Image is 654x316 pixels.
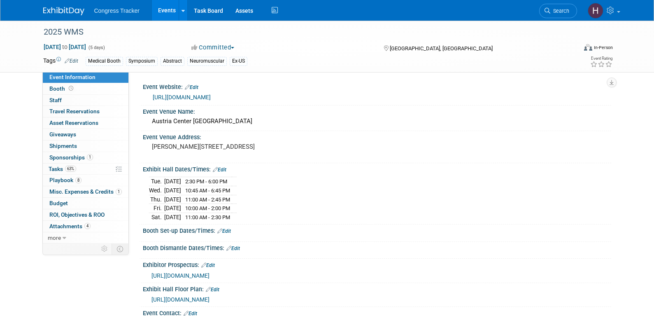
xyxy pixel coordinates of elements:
[390,45,493,51] span: [GEOGRAPHIC_DATA], [GEOGRAPHIC_DATA]
[49,131,76,138] span: Giveaways
[49,85,75,92] span: Booth
[43,129,128,140] a: Giveaways
[49,188,122,195] span: Misc. Expenses & Credits
[116,189,122,195] span: 1
[185,197,230,203] span: 11:00 AM - 2:45 PM
[143,242,611,253] div: Booth Dismantle Dates/Times:
[187,57,227,66] div: Neuromuscular
[230,57,247,66] div: Ex-US
[43,117,128,129] a: Asset Reservations
[49,119,98,126] span: Asset Reservations
[48,234,61,241] span: more
[49,211,105,218] span: ROI, Objectives & ROO
[61,44,69,50] span: to
[49,166,76,172] span: Tasks
[43,232,128,243] a: more
[43,152,128,163] a: Sponsorships1
[49,154,93,161] span: Sponsorships
[226,246,240,251] a: Edit
[539,4,577,18] a: Search
[206,287,219,293] a: Edit
[43,56,78,66] td: Tags
[112,243,128,254] td: Toggle Event Tabs
[189,43,237,52] button: Committed
[43,164,128,175] a: Tasks63%
[151,296,209,303] a: [URL][DOMAIN_NAME]
[143,225,611,235] div: Booth Set-up Dates/Times:
[143,163,611,174] div: Exhibit Hall Dates/Times:
[49,108,100,115] span: Travel Reservations
[185,84,198,90] a: Edit
[217,228,231,234] a: Edit
[153,94,211,101] a: [URL][DOMAIN_NAME]
[43,106,128,117] a: Travel Reservations
[593,44,613,51] div: In-Person
[213,167,226,173] a: Edit
[43,72,128,83] a: Event Information
[43,83,128,94] a: Booth
[49,74,95,80] span: Event Information
[143,259,611,269] div: Exhibitor Prospectus:
[98,243,112,254] td: Personalize Event Tab Strip
[41,25,565,40] div: 2025 WMS
[201,262,215,268] a: Edit
[143,105,611,116] div: Event Venue Name:
[152,143,329,150] pre: [PERSON_NAME][STREET_ADDRESS]
[65,166,76,172] span: 63%
[84,223,91,229] span: 4
[161,57,184,66] div: Abstract
[149,195,164,204] td: Thu.
[164,186,181,195] td: [DATE]
[49,143,77,149] span: Shipments
[151,272,209,279] a: [URL][DOMAIN_NAME]
[185,187,230,194] span: 10:45 AM - 6:45 PM
[584,44,592,51] img: Format-Inperson.png
[43,221,128,232] a: Attachments4
[164,177,181,186] td: [DATE]
[528,43,613,55] div: Event Format
[94,7,140,14] span: Congress Tracker
[49,97,62,103] span: Staff
[149,115,605,128] div: Austria Center [GEOGRAPHIC_DATA]
[126,57,158,66] div: Symposium
[49,200,68,206] span: Budget
[43,95,128,106] a: Staff
[185,205,230,211] span: 10:00 AM - 2:00 PM
[43,186,128,197] a: Misc. Expenses & Credits1
[87,154,93,160] span: 1
[143,283,611,294] div: Exhibit Hall Floor Plan:
[588,3,603,19] img: Heather Jones
[164,204,181,213] td: [DATE]
[550,8,569,14] span: Search
[164,195,181,204] td: [DATE]
[43,209,128,220] a: ROI, Objectives & ROO
[65,58,78,64] a: Edit
[49,223,91,229] span: Attachments
[185,178,227,185] span: 2:30 PM - 6:00 PM
[43,198,128,209] a: Budget
[185,214,230,220] span: 11:00 AM - 2:30 PM
[43,175,128,186] a: Playbook8
[43,140,128,152] a: Shipments
[49,177,81,183] span: Playbook
[143,81,611,91] div: Event Website:
[75,177,81,183] span: 8
[43,7,84,15] img: ExhibitDay
[590,56,612,61] div: Event Rating
[88,45,105,50] span: (5 days)
[149,177,164,186] td: Tue.
[149,213,164,221] td: Sat.
[86,57,123,66] div: Medical Booth
[67,85,75,91] span: Booth not reserved yet
[43,43,86,51] span: [DATE] [DATE]
[143,131,611,141] div: Event Venue Address:
[149,186,164,195] td: Wed.
[164,213,181,221] td: [DATE]
[149,204,164,213] td: Fri.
